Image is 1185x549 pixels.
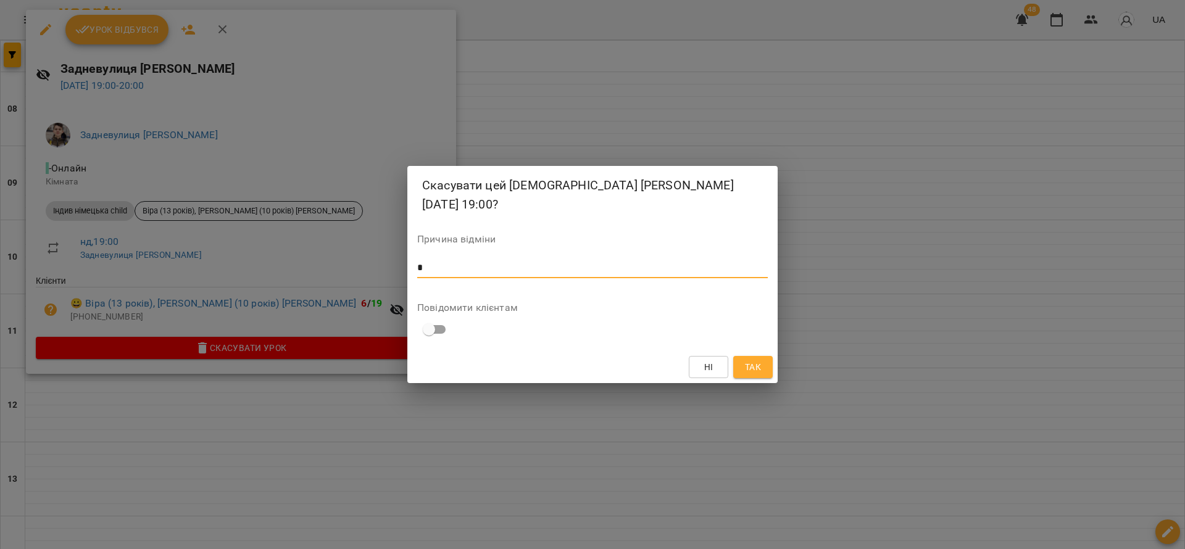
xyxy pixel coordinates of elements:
[745,360,761,374] span: Так
[704,360,713,374] span: Ні
[422,176,763,215] h2: Скасувати цей [DEMOGRAPHIC_DATA] [PERSON_NAME] [DATE] 19:00?
[733,356,773,378] button: Так
[417,234,768,244] label: Причина відміни
[689,356,728,378] button: Ні
[417,303,768,313] label: Повідомити клієнтам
